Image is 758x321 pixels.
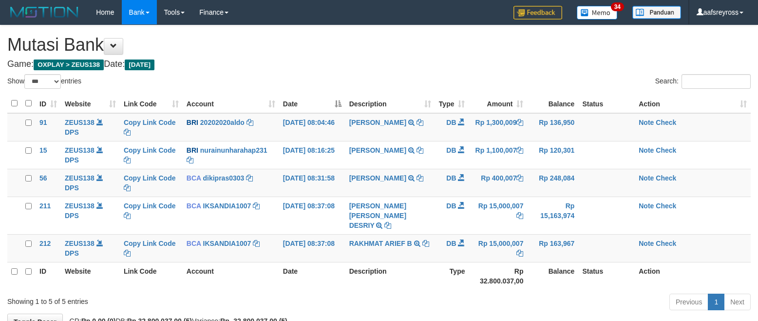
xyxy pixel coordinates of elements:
[349,240,412,247] a: RAKHMAT ARIEF B
[345,262,435,290] th: Description
[203,174,245,182] a: dikipras0303
[639,146,654,154] a: Note
[469,169,527,197] td: Rp 400,007
[7,60,751,69] h4: Game: Date:
[469,262,527,290] th: Rp 32.800.037,00
[345,94,435,113] th: Description: activate to sort column ascending
[279,141,345,169] td: [DATE] 08:16:25
[203,240,251,247] a: IKSANDIA1007
[635,262,751,290] th: Action
[120,94,183,113] th: Link Code: activate to sort column ascending
[656,202,676,210] a: Check
[349,174,406,182] a: [PERSON_NAME]
[246,119,253,126] a: Copy 20202020aldo to clipboard
[513,6,562,20] img: Feedback.jpg
[39,119,47,126] span: 91
[656,174,676,182] a: Check
[61,113,120,141] td: DPS
[527,141,578,169] td: Rp 120,301
[349,146,406,154] a: [PERSON_NAME]
[279,234,345,262] td: [DATE] 08:37:08
[724,294,751,310] a: Next
[435,262,469,290] th: Type
[656,240,676,247] a: Check
[632,6,681,19] img: panduan.png
[7,74,81,89] label: Show entries
[639,174,654,182] a: Note
[635,94,751,113] th: Action: activate to sort column ascending
[349,202,406,229] a: [PERSON_NAME] [PERSON_NAME] DESRIY
[187,202,201,210] span: BCA
[39,240,51,247] span: 212
[183,262,279,290] th: Account
[469,197,527,234] td: Rp 15,000,007
[516,119,523,126] a: Copy Rp 1,300,009 to clipboard
[7,293,308,306] div: Showing 1 to 5 of 5 entries
[446,240,456,247] span: DB
[39,146,47,154] span: 15
[446,146,456,154] span: DB
[516,146,523,154] a: Copy Rp 1,100,007 to clipboard
[187,146,198,154] span: BRI
[187,174,201,182] span: BCA
[200,119,245,126] a: 20202020aldo
[417,174,423,182] a: Copy SADAM HAPIPI to clipboard
[682,74,751,89] input: Search:
[253,202,260,210] a: Copy IKSANDIA1007 to clipboard
[120,262,183,290] th: Link Code
[65,202,95,210] a: ZEUS138
[446,202,456,210] span: DB
[279,94,345,113] th: Date: activate to sort column descending
[24,74,61,89] select: Showentries
[65,119,95,126] a: ZEUS138
[124,146,176,164] a: Copy Link Code
[422,240,429,247] a: Copy RAKHMAT ARIEF B to clipboard
[469,234,527,262] td: Rp 15,000,007
[417,119,423,126] a: Copy REVALDO SAGITA to clipboard
[124,119,176,136] a: Copy Link Code
[469,94,527,113] th: Amount: activate to sort column ascending
[435,94,469,113] th: Type: activate to sort column ascending
[279,113,345,141] td: [DATE] 08:04:46
[349,119,406,126] a: [PERSON_NAME]
[417,146,423,154] a: Copy NURAINUN HARAHAP to clipboard
[200,146,267,154] a: nurainunharahap231
[36,94,61,113] th: ID: activate to sort column ascending
[611,2,624,11] span: 34
[34,60,104,70] span: OXPLAY > ZEUS138
[7,35,751,55] h1: Mutasi Bank
[183,94,279,113] th: Account: activate to sort column ascending
[61,262,120,290] th: Website
[39,174,47,182] span: 56
[7,5,81,20] img: MOTION_logo.png
[65,240,95,247] a: ZEUS138
[527,234,578,262] td: Rp 163,967
[469,113,527,141] td: Rp 1,300,009
[578,262,635,290] th: Status
[527,113,578,141] td: Rp 136,950
[577,6,618,20] img: Button%20Memo.svg
[61,141,120,169] td: DPS
[384,221,391,229] a: Copy LITA AMELIA DESRIY to clipboard
[639,202,654,210] a: Note
[187,119,198,126] span: BRI
[36,262,61,290] th: ID
[516,212,523,220] a: Copy Rp 15,000,007 to clipboard
[187,156,193,164] a: Copy nurainunharahap231 to clipboard
[446,119,456,126] span: DB
[669,294,708,310] a: Previous
[279,169,345,197] td: [DATE] 08:31:58
[578,94,635,113] th: Status
[527,197,578,234] td: Rp 15,163,974
[527,94,578,113] th: Balance
[527,169,578,197] td: Rp 248,084
[125,60,154,70] span: [DATE]
[279,262,345,290] th: Date
[61,197,120,234] td: DPS
[708,294,724,310] a: 1
[124,174,176,192] a: Copy Link Code
[124,202,176,220] a: Copy Link Code
[65,174,95,182] a: ZEUS138
[527,262,578,290] th: Balance
[39,202,51,210] span: 211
